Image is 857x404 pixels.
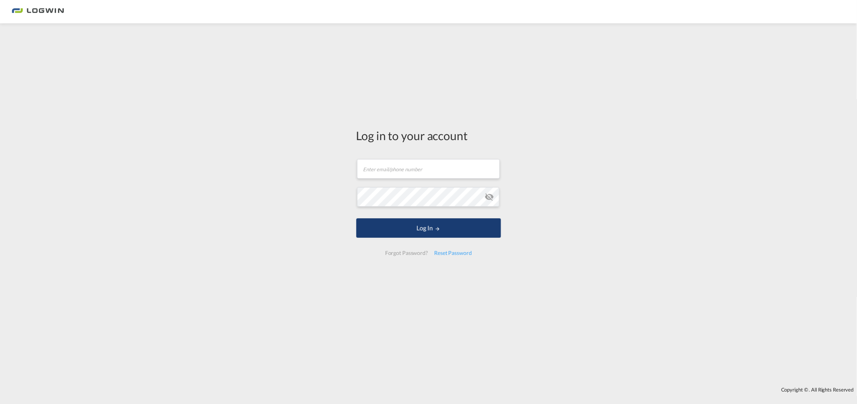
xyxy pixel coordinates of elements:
div: Log in to your account [356,127,501,144]
div: Reset Password [431,246,475,260]
img: bc73a0e0d8c111efacd525e4c8ad7d32.png [12,3,64,21]
md-icon: icon-eye-off [485,192,494,202]
input: Enter email/phone number [357,159,500,179]
button: LOGIN [356,218,501,238]
div: Forgot Password? [382,246,431,260]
